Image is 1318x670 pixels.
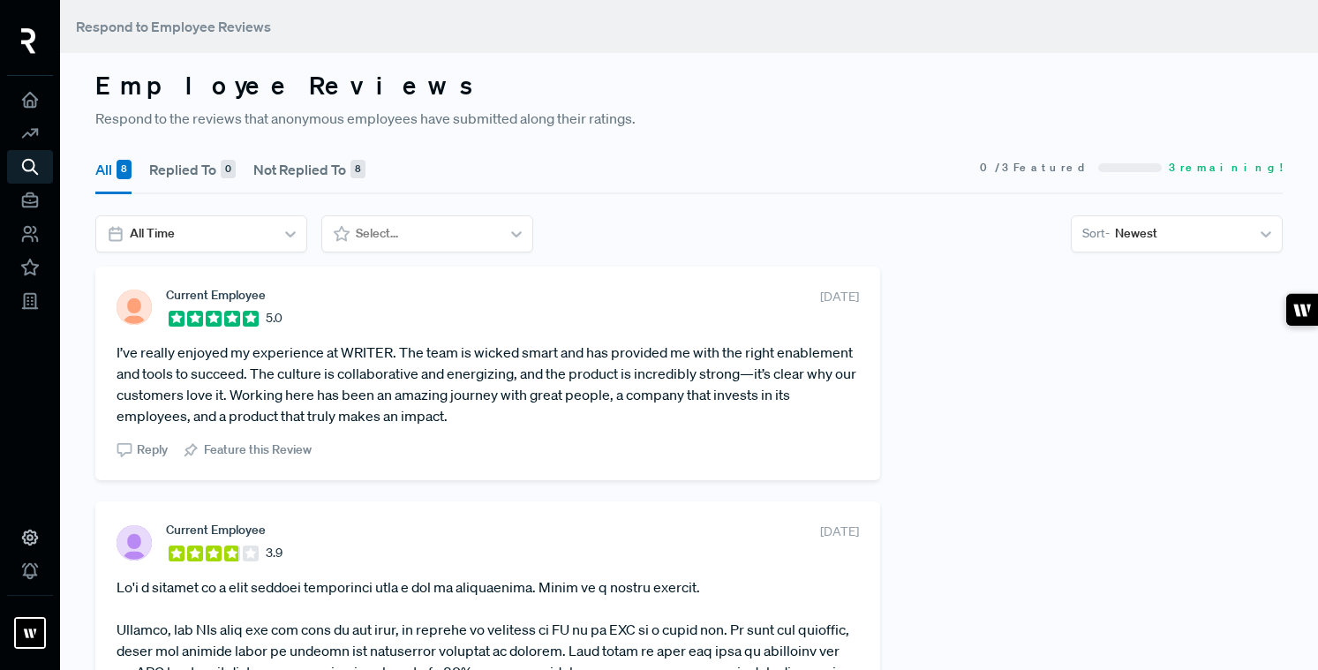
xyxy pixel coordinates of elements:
[95,71,1283,101] h3: Employee Reviews
[980,160,1091,176] span: 0 / 3 Featured
[166,523,266,537] span: Current Employee
[95,108,1283,129] p: Respond to the reviews that anonymous employees have submitted along their ratings.
[1082,224,1110,243] span: Sort -
[204,440,312,459] span: Feature this Review
[266,544,282,562] span: 3.9
[266,309,282,327] span: 5.0
[137,440,168,459] span: Reply
[117,342,859,426] article: I’ve really enjoyed my experience at WRITER. The team is wicked smart and has provided me with th...
[350,160,365,179] div: 8
[95,145,132,194] button: All 8
[1169,160,1283,176] span: 3 remaining!
[149,145,236,194] button: Replied To 0
[820,523,859,541] span: [DATE]
[76,18,271,35] span: Respond to Employee Reviews
[221,160,236,179] div: 0
[7,595,53,656] a: Writer
[253,145,365,194] button: Not Replied To 8
[117,160,132,179] div: 8
[21,28,36,54] img: RepVue
[820,288,859,306] span: [DATE]
[16,619,44,647] img: Writer
[166,288,266,302] span: Current Employee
